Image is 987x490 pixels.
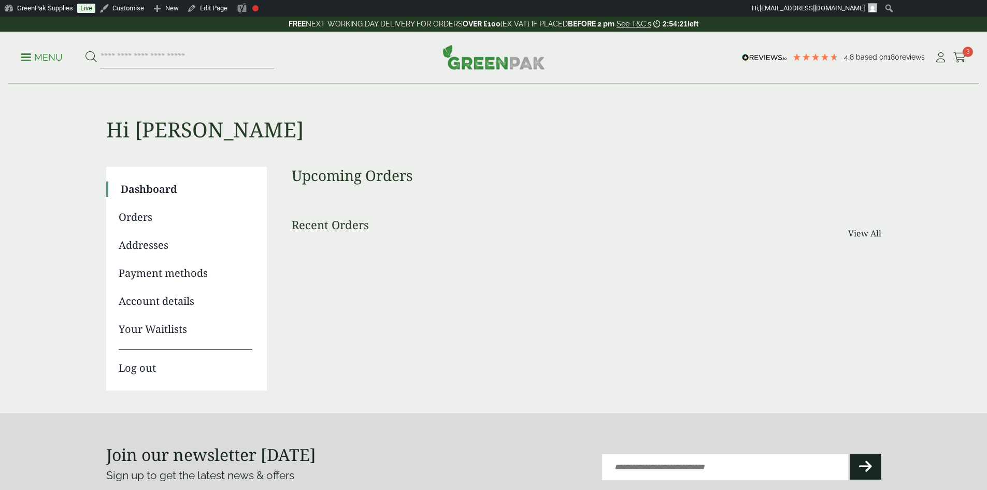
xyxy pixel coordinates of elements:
img: GreenPak Supplies [442,45,545,69]
span: left [688,20,698,28]
a: Dashboard [121,181,252,197]
strong: BEFORE 2 pm [568,20,614,28]
a: 3 [953,50,966,65]
h3: Recent Orders [292,218,369,231]
a: View All [848,227,881,240]
span: 4.8 [844,53,856,61]
strong: OVER £100 [463,20,500,28]
i: Cart [953,52,966,63]
a: Account details [119,293,252,309]
strong: Join our newsletter [DATE] [106,443,316,466]
a: Log out [119,349,252,376]
a: Addresses [119,237,252,253]
a: Live [77,4,95,13]
span: reviews [899,53,925,61]
p: Menu [21,51,63,64]
strong: FREE [289,20,306,28]
a: See T&C's [617,20,651,28]
img: REVIEWS.io [742,54,787,61]
a: Orders [119,209,252,225]
a: Menu [21,51,63,62]
span: Based on [856,53,888,61]
a: Payment methods [119,265,252,281]
h3: Upcoming Orders [292,167,881,185]
a: Your Waitlists [119,321,252,337]
h1: Hi [PERSON_NAME] [106,84,881,142]
div: 4.78 Stars [792,52,839,62]
span: [EMAIL_ADDRESS][DOMAIN_NAME] [760,4,865,12]
span: 180 [888,53,899,61]
p: Sign up to get the latest news & offers [106,467,455,484]
div: Focus keyphrase not set [252,5,259,11]
i: My Account [934,52,947,63]
span: 2:54:21 [663,20,688,28]
span: 3 [963,47,973,57]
